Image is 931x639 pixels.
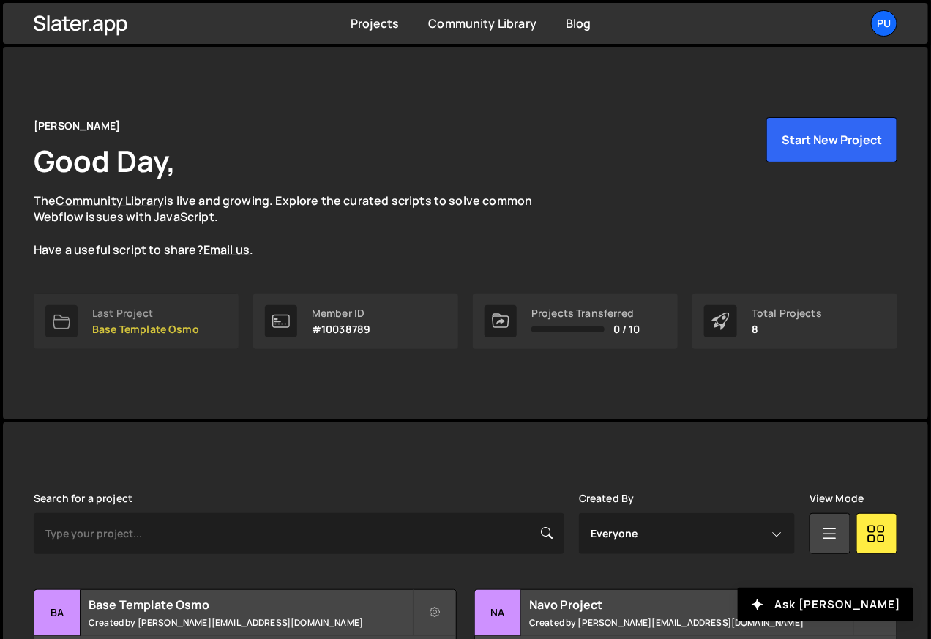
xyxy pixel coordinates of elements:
p: The is live and growing. Explore the curated scripts to solve common Webflow issues with JavaScri... [34,193,561,258]
label: Search for a project [34,493,132,504]
div: Na [475,590,521,636]
h2: Navo Project [529,597,853,613]
button: Ask [PERSON_NAME] [738,588,913,621]
small: Created by [PERSON_NAME][EMAIL_ADDRESS][DOMAIN_NAME] [529,616,853,629]
a: Community Library [428,15,536,31]
a: Email us [203,242,250,258]
div: Last Project [92,307,199,319]
button: Start New Project [766,117,897,162]
h1: Good Day, [34,141,176,181]
input: Type your project... [34,513,564,554]
div: Member ID [312,307,370,319]
label: Created By [579,493,635,504]
a: Last Project Base Template Osmo [34,294,239,349]
p: 8 [752,324,822,335]
h2: Base Template Osmo [89,597,412,613]
span: 0 / 10 [613,324,640,335]
div: Ba [34,590,81,636]
div: Total Projects [752,307,822,319]
a: Community Library [56,193,164,209]
p: Base Template Osmo [92,324,199,335]
div: [PERSON_NAME] [34,117,120,135]
a: Pu [871,10,897,37]
small: Created by [PERSON_NAME][EMAIL_ADDRESS][DOMAIN_NAME] [89,616,412,629]
div: Projects Transferred [531,307,640,319]
p: #10038789 [312,324,370,335]
label: View Mode [810,493,864,504]
a: Projects [351,15,399,31]
a: Blog [566,15,591,31]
